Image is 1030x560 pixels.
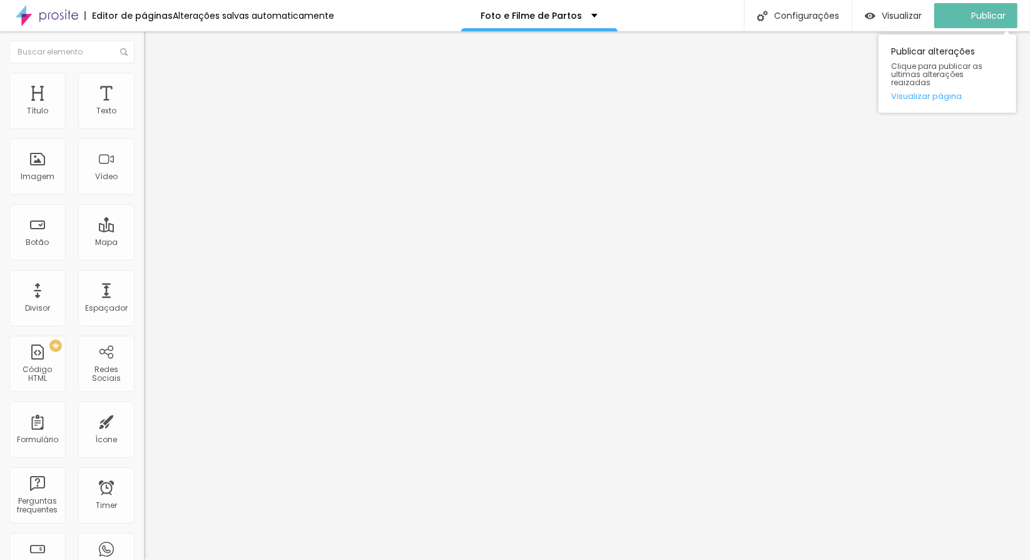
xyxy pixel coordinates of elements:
div: Imagem [21,172,54,181]
div: Mapa [95,238,118,247]
div: Espaçador [85,304,128,313]
span: Clique para publicar as ultimas alterações reaizadas [891,62,1004,87]
span: Visualizar [882,11,922,21]
div: Código HTML [13,365,62,383]
button: Visualizar [852,3,934,28]
div: Perguntas frequentes [13,497,62,515]
div: Ícone [96,435,118,444]
div: Editor de páginas [84,11,173,20]
div: Formulário [17,435,58,444]
div: Redes Sociais [81,365,131,383]
div: Vídeo [95,172,118,181]
div: Botão [26,238,49,247]
div: Texto [96,106,116,115]
button: Publicar [934,3,1017,28]
div: Publicar alterações [879,34,1016,113]
img: Icone [120,48,128,56]
div: Título [27,106,48,115]
div: Timer [96,501,117,510]
iframe: Editor [144,31,1030,560]
img: Icone [757,11,768,21]
a: Visualizar página [891,92,1004,100]
div: Alterações salvas automaticamente [173,11,334,20]
input: Buscar elemento [9,41,135,63]
img: view-1.svg [865,11,875,21]
span: Publicar [971,11,1006,21]
div: Divisor [25,304,50,313]
p: Foto e Filme de Partos [481,11,582,20]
